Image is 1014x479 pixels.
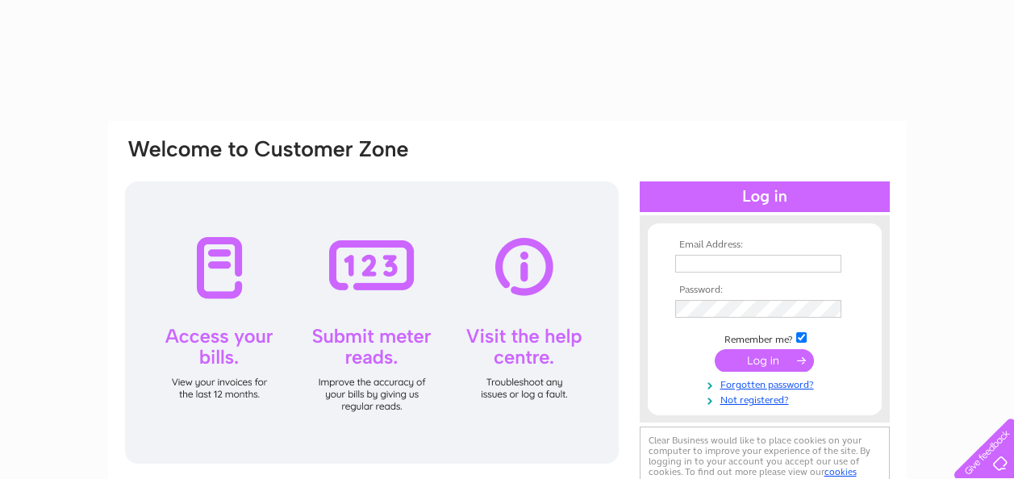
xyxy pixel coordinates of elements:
[675,376,858,391] a: Forgotten password?
[671,330,858,346] td: Remember me?
[675,391,858,406] a: Not registered?
[671,285,858,296] th: Password:
[715,349,814,372] input: Submit
[671,240,858,251] th: Email Address:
